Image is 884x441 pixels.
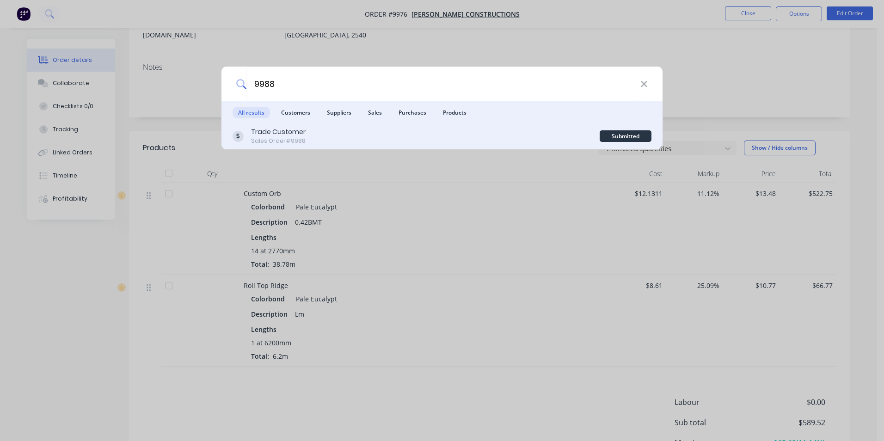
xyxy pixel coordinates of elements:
[251,127,306,137] div: Trade Customer
[600,130,651,142] div: Submitted
[321,107,357,118] span: Suppliers
[246,67,640,101] input: Start typing a customer or supplier name to create a new order...
[276,107,316,118] span: Customers
[362,107,387,118] span: Sales
[393,107,432,118] span: Purchases
[233,107,270,118] span: All results
[251,137,306,145] div: Sales Order #9988
[437,107,472,118] span: Products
